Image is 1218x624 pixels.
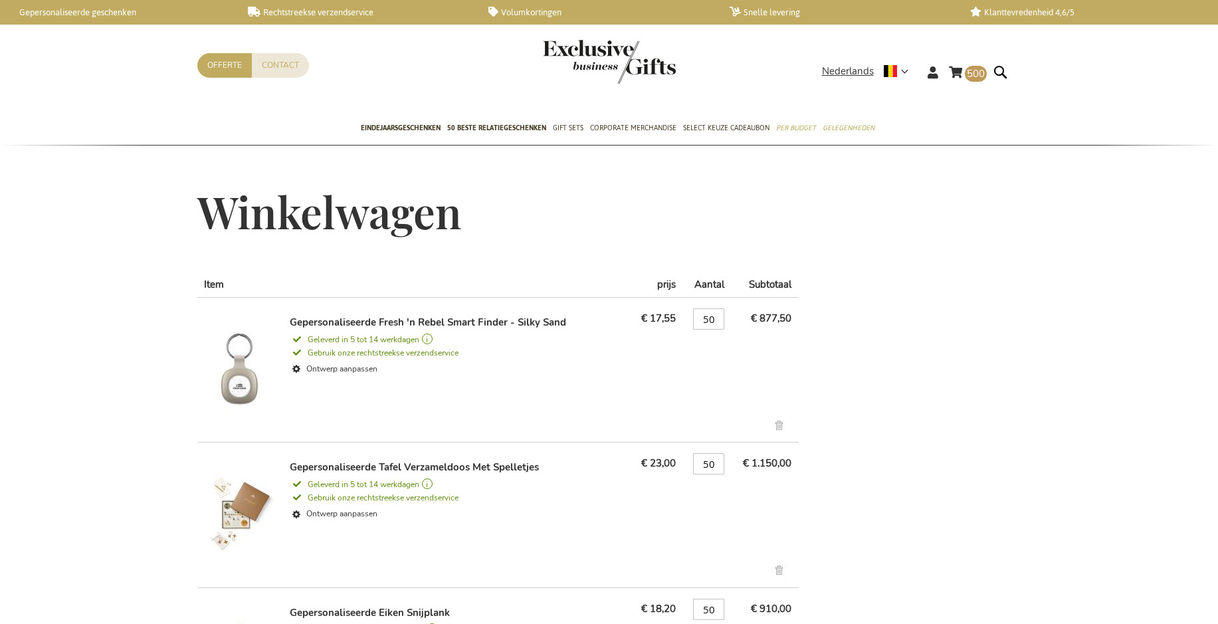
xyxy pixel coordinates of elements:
span: Gift Sets [553,121,583,135]
a: Rechtstreekse verzendservice [248,7,468,18]
img: Exclusive Business gifts logo [543,40,676,84]
span: Gebruik onze rechtstreekse verzendservice [290,492,458,503]
a: Klanttevredenheid 4,6/5 [970,7,1190,18]
span: Eindejaarsgeschenken [361,121,441,135]
a: Offerte [197,53,252,78]
span: prijs [657,278,676,291]
a: Ontwerp aanpassen [290,360,626,379]
a: Gepersonaliseerde Eiken Snijplank [290,606,450,619]
a: Gepersonaliseerde Tafel Verzameldoos Met Spelletjes [290,461,539,474]
span: € 17,55 [641,312,676,325]
a: Gepersonaliseerde Fresh 'n Rebel Smart Finder - Silky Sand [290,316,566,329]
span: Item [204,278,224,291]
span: Gelegenheden [823,121,874,135]
a: Ontwerp aanpassen [290,505,626,524]
div: Nederlands [822,64,917,79]
span: € 877,50 [751,312,791,325]
a: Gebruik onze rechtstreekse verzendservice [290,346,458,359]
span: Corporate Merchandise [590,121,676,135]
span: Nederlands [822,64,874,79]
a: Gepersonaliseerde Tafel Verzameldoos Met Spelletjes [203,461,290,571]
a: Gepersonaliseerde Fresh 'n Rebel Smart Finder - Silky Sand [203,316,290,426]
span: Aantal [694,278,724,291]
a: 500 [949,64,987,86]
span: Select Keuze Cadeaubon [683,121,769,135]
span: € 23,00 [641,457,676,470]
span: € 910,00 [751,602,791,615]
img: Gepersonaliseerde Fresh 'n Rebel Smart Finder - Silky Sand [203,316,276,422]
a: Volumkortingen [488,7,708,18]
span: € 1.150,00 [743,457,791,470]
img: Gepersonaliseerde Tafel Verzameldoos Met Spelletjes [203,461,276,567]
a: Contact [252,53,309,78]
span: 500 [967,67,985,80]
span: 50 beste relatiegeschenken [447,121,546,135]
span: Gebruik onze rechtstreekse verzendservice [290,348,458,358]
a: Gepersonaliseerde geschenken [7,7,227,18]
a: Gebruik onze rechtstreekse verzendservice [290,490,458,504]
span: Per Budget [776,121,816,135]
a: Geleverd in 5 tot 14 werkdagen [290,478,626,490]
span: Subtotaal [749,278,791,291]
a: Snelle levering [730,7,950,18]
span: Winkelwagen [197,183,462,240]
span: € 18,20 [641,602,676,615]
a: store logo [543,40,609,84]
a: Geleverd in 5 tot 14 werkdagen [290,334,626,346]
